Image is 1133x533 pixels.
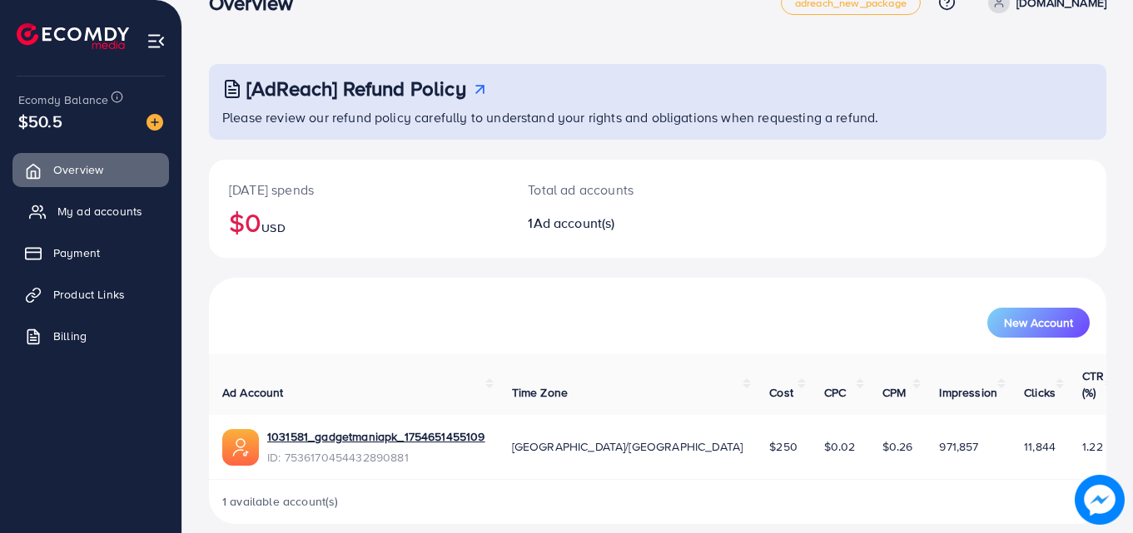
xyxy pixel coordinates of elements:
[53,286,125,303] span: Product Links
[1004,317,1073,328] span: New Account
[769,384,793,401] span: Cost
[12,319,169,353] a: Billing
[18,91,108,108] span: Ecomdy Balance
[1082,438,1103,455] span: 1.22
[882,384,906,401] span: CPM
[53,328,87,344] span: Billing
[824,384,846,401] span: CPC
[53,244,100,261] span: Payment
[512,384,568,401] span: Time Zone
[939,438,978,455] span: 971,857
[534,214,615,232] span: Ad account(s)
[769,438,798,455] span: $250
[18,109,62,133] span: $50.5
[222,107,1096,127] p: Please review our refund policy carefully to understand your rights and obligations when requesti...
[222,429,259,466] img: ic-ads-acc.e4c84228.svg
[1024,384,1056,401] span: Clicks
[17,23,129,49] img: logo
[147,32,166,51] img: menu
[987,308,1090,338] button: New Account
[1024,438,1056,455] span: 11,844
[512,438,743,455] span: [GEOGRAPHIC_DATA]/[GEOGRAPHIC_DATA]
[1082,368,1104,401] span: CTR (%)
[12,153,169,186] a: Overview
[1075,475,1125,525] img: image
[528,180,713,200] p: Total ad accounts
[12,236,169,269] a: Payment
[246,76,466,101] h3: [AdReach] Refund Policy
[12,195,169,228] a: My ad accounts
[824,438,856,455] span: $0.02
[882,438,913,455] span: $0.26
[229,180,488,200] p: [DATE] spends
[267,449,485,466] span: ID: 7536170454432890881
[939,384,997,401] span: Impression
[229,206,488,238] h2: $0
[57,203,142,220] span: My ad accounts
[222,493,339,510] span: 1 available account(s)
[53,161,103,178] span: Overview
[12,278,169,311] a: Product Links
[261,220,285,236] span: USD
[267,428,485,445] a: 1031581_gadgetmaniapk_1754651455109
[147,114,163,131] img: image
[222,384,284,401] span: Ad Account
[528,215,713,231] h2: 1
